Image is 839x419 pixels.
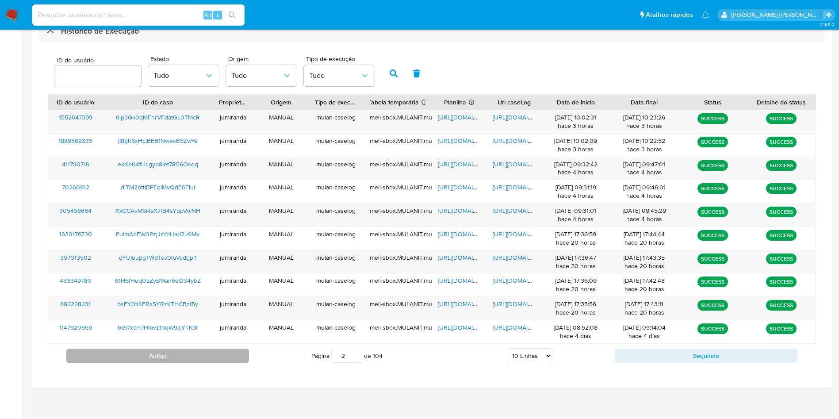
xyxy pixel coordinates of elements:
[702,11,709,19] a: Notificações
[32,9,245,21] input: Pesquise usuários ou casos...
[820,21,835,28] span: 3.159.0
[731,11,820,19] p: juliane.miranda@mercadolivre.com
[823,10,832,19] a: Sair
[223,9,241,21] button: search-icon
[216,11,219,19] span: s
[646,10,693,19] span: Atalhos rápidos
[204,11,211,19] span: Alt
